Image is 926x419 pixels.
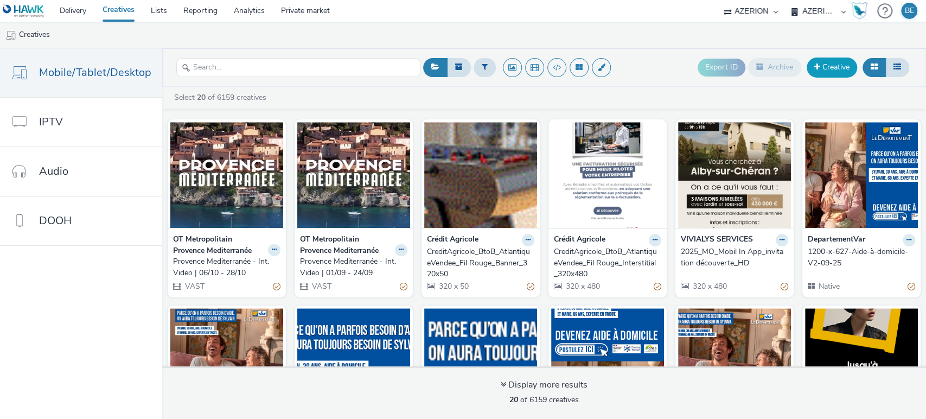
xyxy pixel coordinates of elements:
[678,308,791,414] img: 300-x-250-Aide-à-Domicile-V2-09-25.jpg visual
[681,246,784,269] div: 2025_MO_Mobil In App_invitation découverte_HD
[501,379,587,391] div: Display more results
[554,246,661,280] a: CreditAgricole_BtoB_AtlantiqueVendee_Fil Rouge_Interstitial_320x480
[176,58,420,77] input: Search...
[808,246,911,269] div: 1200-x-627-Aide-à-domicile-V2-09-25
[908,281,915,292] div: Partially valid
[863,58,886,77] button: Grid
[551,308,664,414] img: 300-x-600-Aide-à-domicile-V2-09-25.jpg visual
[300,234,392,256] strong: OT Metropolitain Provence Mediterranée
[170,308,283,414] img: 500-X-500-Aide-à-domicile-V2-09-25 visual
[808,234,865,246] strong: DepartementVar
[748,58,801,77] button: Archive
[427,246,530,280] div: CreditAgricole_BtoB_AtlantiqueVendee_Fil Rouge_Banner_320x50
[300,256,403,278] div: Provence Mediterranée - Int. Video | 01/09 - 24/09
[184,281,205,291] span: VAST
[173,234,265,256] strong: OT Metropolitain Provence Mediterranée
[554,246,657,280] div: CreditAgricole_BtoB_AtlantiqueVendee_Fil Rouge_Interstitial_320x480
[527,281,534,292] div: Partially valid
[808,246,915,269] a: 1200-x-627-Aide-à-domicile-V2-09-25
[39,213,72,228] span: DOOH
[654,281,661,292] div: Partially valid
[807,58,857,77] a: Creative
[551,122,664,228] img: CreditAgricole_BtoB_AtlantiqueVendee_Fil Rouge_Interstitial_320x480 visual
[39,163,68,179] span: Audio
[273,281,280,292] div: Partially valid
[805,308,918,414] img: 300x600.jpg visual
[300,256,407,278] a: Provence Mediterranée - Int. Video | 01/09 - 24/09
[509,395,518,405] strong: 20
[5,30,16,41] img: mobile
[509,395,579,405] span: of 6159 creatives
[197,92,206,103] strong: 20
[297,308,410,414] img: 970-x-250-Aide-à-Domicile-V2-09-25.jpg visual
[805,122,918,228] img: 1200-x-627-Aide-à-domicile-V2-09-25 visual
[565,281,600,291] span: 320 x 480
[851,2,867,20] img: Hawk Academy
[678,122,791,228] img: 2025_MO_Mobil In App_invitation découverte_HD visual
[170,122,283,228] img: Provence Mediterranée - Int. Video | 06/10 - 28/10 visual
[400,281,407,292] div: Partially valid
[692,281,727,291] span: 320 x 480
[818,281,840,291] span: Native
[851,2,872,20] a: Hawk Academy
[39,114,63,130] span: IPTV
[427,246,534,280] a: CreditAgricole_BtoB_AtlantiqueVendee_Fil Rouge_Banner_320x50
[681,234,753,246] strong: VIVIALYS SERVICES
[554,234,605,246] strong: Crédit Agricole
[173,92,271,103] a: Select of 6159 creatives
[173,256,280,278] a: Provence Mediterranée - Int. Video | 06/10 - 28/10
[3,4,44,18] img: undefined Logo
[311,281,331,291] span: VAST
[885,58,909,77] button: Table
[39,65,151,80] span: Mobile/Tablet/Desktop
[698,59,745,76] button: Export ID
[681,246,788,269] a: 2025_MO_Mobil In App_invitation découverte_HD
[438,281,469,291] span: 320 x 50
[905,3,914,19] div: BE
[424,122,537,228] img: CreditAgricole_BtoB_AtlantiqueVendee_Fil Rouge_Banner_320x50 visual
[297,122,410,228] img: Provence Mediterranée - Int. Video | 01/09 - 24/09 visual
[424,308,537,414] img: 728-x-90-Aide-à-domicile-V2-09-25.jpg visual
[173,256,276,278] div: Provence Mediterranée - Int. Video | 06/10 - 28/10
[427,234,478,246] strong: Crédit Agricole
[781,281,788,292] div: Partially valid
